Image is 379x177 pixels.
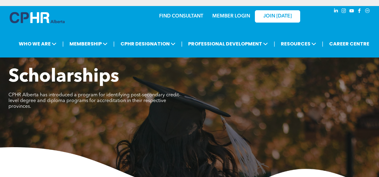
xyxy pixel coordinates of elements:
a: linkedin [333,8,339,16]
a: instagram [341,8,347,16]
a: Social network [364,8,371,16]
a: JOIN [DATE] [255,10,300,23]
a: facebook [356,8,363,16]
span: Scholarships [8,68,119,86]
img: A blue and white logo for cp alberta [10,12,65,23]
span: PROFESSIONAL DEVELOPMENT [186,38,270,49]
a: youtube [348,8,355,16]
span: MEMBERSHIP [68,38,109,49]
li: | [62,38,64,50]
a: CAREER CENTRE [327,38,371,49]
a: FIND CONSULTANT [159,14,203,19]
a: MEMBER LOGIN [212,14,250,19]
span: RESOURCES [279,38,318,49]
span: JOIN [DATE] [263,14,292,19]
li: | [274,38,275,50]
li: | [113,38,115,50]
span: CPHR Alberta has introduced a program for identifying post-secondary credit-level degree and dipl... [8,93,180,109]
span: CPHR DESIGNATION [119,38,177,49]
li: | [181,38,183,50]
span: WHO WE ARE [17,38,58,49]
li: | [322,38,323,50]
